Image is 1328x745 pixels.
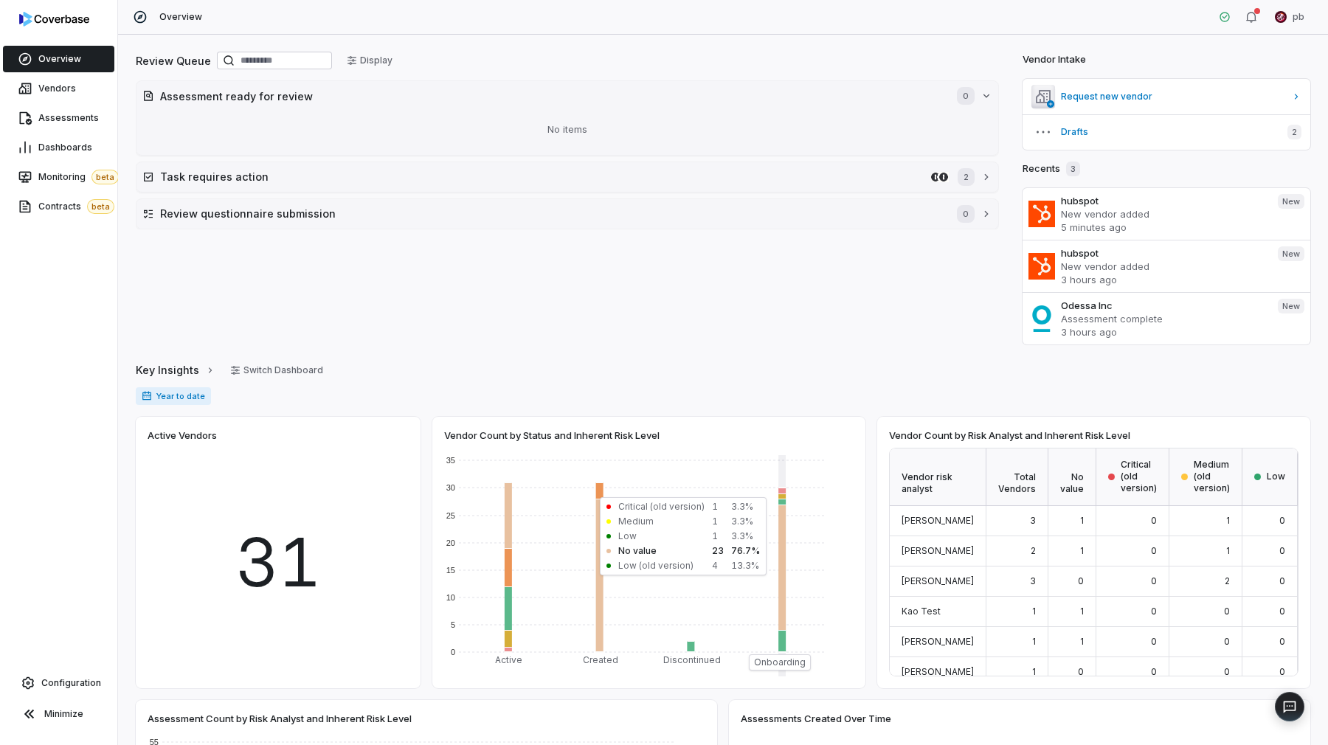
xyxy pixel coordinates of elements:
[136,355,215,386] a: Key Insights
[1023,292,1310,344] a: Odessa IncAssessment complete3 hours agoNew
[1151,606,1157,617] span: 0
[136,387,211,405] span: Year to date
[1279,636,1285,647] span: 0
[38,199,114,214] span: Contracts
[3,105,114,131] a: Assessments
[889,429,1130,442] span: Vendor Count by Risk Analyst and Inherent Risk Level
[1030,575,1036,586] span: 3
[1023,188,1310,240] a: hubspotNew vendor added5 minutes agoNew
[160,169,924,184] h2: Task requires action
[148,429,217,442] span: Active Vendors
[1061,325,1266,339] p: 3 hours ago
[1080,636,1084,647] span: 1
[1023,162,1080,176] h2: Recents
[1061,194,1266,207] h3: hubspot
[1278,299,1304,313] span: New
[446,593,455,602] text: 10
[1080,515,1084,526] span: 1
[131,355,220,386] button: Key Insights
[44,708,83,720] span: Minimize
[3,134,114,161] a: Dashboards
[87,199,114,214] span: beta
[1279,606,1285,617] span: 0
[1151,575,1157,586] span: 0
[1194,459,1230,494] span: Medium (old version)
[136,162,998,192] button: Task requires action1password.com1password.com2
[1279,666,1285,677] span: 0
[19,12,89,27] img: logo-D7KZi-bG.svg
[1279,545,1285,556] span: 0
[1061,126,1276,138] span: Drafts
[446,483,455,492] text: 30
[1061,312,1266,325] p: Assessment complete
[1267,471,1285,482] span: Low
[160,206,942,221] h2: Review questionnaire submission
[1032,636,1036,647] span: 1
[148,712,412,725] span: Assessment Count by Risk Analyst and Inherent Risk Level
[1278,246,1304,261] span: New
[3,164,114,190] a: Monitoringbeta
[3,193,114,220] a: Contractsbeta
[1061,246,1266,260] h3: hubspot
[1066,162,1080,176] span: 3
[6,699,111,729] button: Minimize
[451,620,455,629] text: 5
[1023,79,1310,114] a: Request new vendor
[1226,515,1230,526] span: 1
[38,112,99,124] span: Assessments
[6,670,111,696] a: Configuration
[958,168,975,186] span: 2
[1224,606,1230,617] span: 0
[902,575,974,586] span: [PERSON_NAME]
[136,362,199,378] span: Key Insights
[136,81,998,111] button: Assessment ready for review0
[136,199,998,229] button: Review questionnaire submission0
[1226,545,1230,556] span: 1
[902,515,974,526] span: [PERSON_NAME]
[1279,515,1285,526] span: 0
[902,606,941,617] span: Kao Test
[1032,606,1036,617] span: 1
[1078,666,1084,677] span: 0
[1061,273,1266,286] p: 3 hours ago
[3,46,114,72] a: Overview
[986,448,1048,506] div: Total Vendors
[1278,194,1304,209] span: New
[1225,575,1230,586] span: 2
[142,111,992,149] div: No items
[1080,545,1084,556] span: 1
[902,666,974,677] span: [PERSON_NAME]
[451,648,455,656] text: 0
[338,49,401,72] button: Display
[221,359,332,381] button: Switch Dashboard
[159,11,202,23] span: Overview
[741,712,891,725] span: Assessments Created Over Time
[1023,52,1086,67] h2: Vendor Intake
[1151,515,1157,526] span: 0
[235,513,321,612] span: 31
[1032,666,1036,677] span: 1
[1151,545,1157,556] span: 0
[1266,6,1313,28] button: pb undefined avatarpb
[1048,448,1096,506] div: No value
[1275,11,1287,23] img: pb undefined avatar
[446,456,455,465] text: 35
[1080,606,1084,617] span: 1
[1031,545,1036,556] span: 2
[1061,260,1266,273] p: New vendor added
[446,511,455,520] text: 25
[1151,636,1157,647] span: 0
[1121,459,1157,494] span: Critical (old version)
[957,87,975,105] span: 0
[1023,240,1310,292] a: hubspotNew vendor added3 hours agoNew
[1279,575,1285,586] span: 0
[1078,575,1084,586] span: 0
[957,205,975,223] span: 0
[1030,515,1036,526] span: 3
[1287,125,1301,139] span: 2
[136,53,211,69] h2: Review Queue
[91,170,119,184] span: beta
[38,53,81,65] span: Overview
[160,89,942,104] h2: Assessment ready for review
[1293,11,1304,23] span: pb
